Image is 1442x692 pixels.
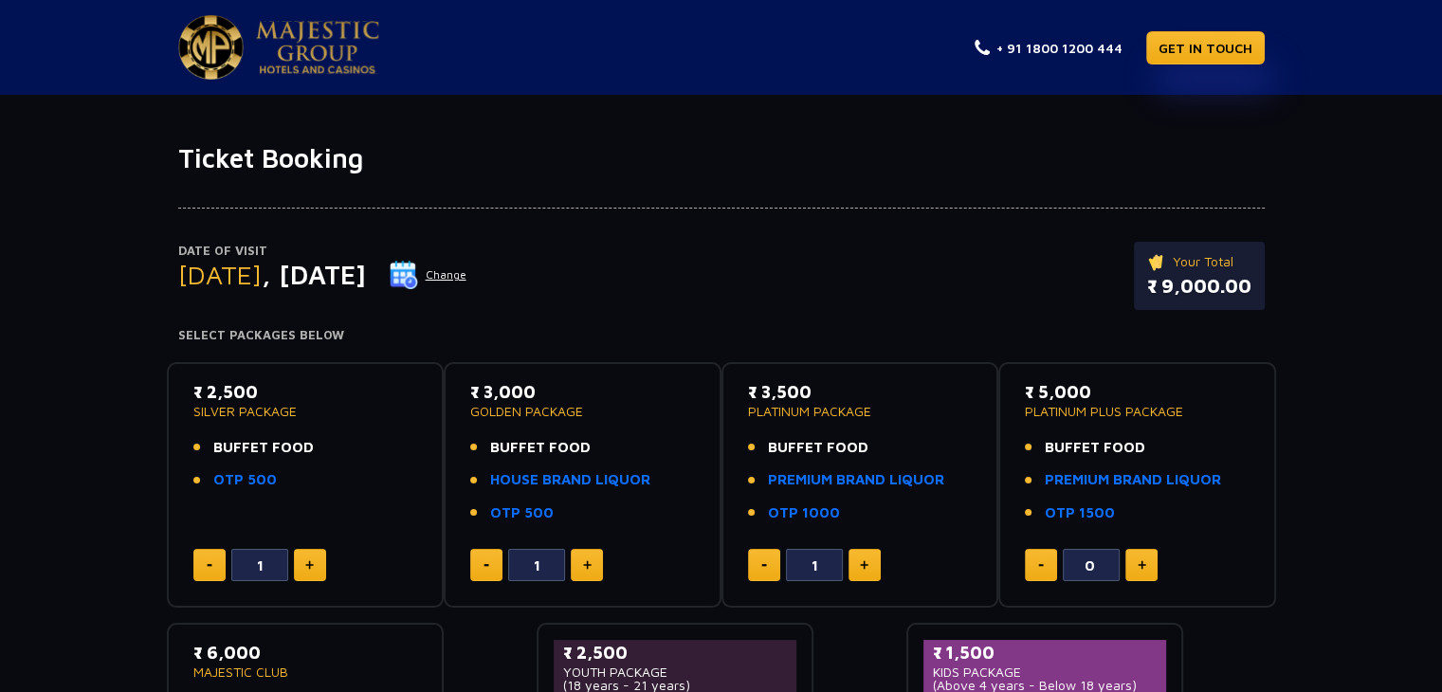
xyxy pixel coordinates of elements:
[178,259,262,290] span: [DATE]
[470,379,695,405] p: ₹ 3,000
[178,142,1265,174] h1: Ticket Booking
[178,328,1265,343] h4: Select Packages Below
[768,437,868,459] span: BUFFET FOOD
[389,260,467,290] button: Change
[1146,31,1265,64] a: GET IN TOUCH
[933,665,1158,679] p: KIDS PACKAGE
[1147,272,1251,300] p: ₹ 9,000.00
[1045,437,1145,459] span: BUFFET FOOD
[1147,251,1251,272] p: Your Total
[1138,560,1146,570] img: plus
[583,560,592,570] img: plus
[1038,564,1044,567] img: minus
[178,242,467,261] p: Date of Visit
[193,665,418,679] p: MAJESTIC CLUB
[193,640,418,665] p: ₹ 6,000
[178,15,244,80] img: Majestic Pride
[207,564,212,567] img: minus
[933,679,1158,692] p: (Above 4 years - Below 18 years)
[975,38,1123,58] a: + 91 1800 1200 444
[768,502,840,524] a: OTP 1000
[490,437,591,459] span: BUFFET FOOD
[761,564,767,567] img: minus
[193,379,418,405] p: ₹ 2,500
[262,259,366,290] span: , [DATE]
[748,379,973,405] p: ₹ 3,500
[193,405,418,418] p: SILVER PACKAGE
[484,564,489,567] img: minus
[490,502,554,524] a: OTP 500
[748,405,973,418] p: PLATINUM PACKAGE
[213,437,314,459] span: BUFFET FOOD
[490,469,650,491] a: HOUSE BRAND LIQUOR
[933,640,1158,665] p: ₹ 1,500
[1025,405,1250,418] p: PLATINUM PLUS PACKAGE
[256,21,379,74] img: Majestic Pride
[563,679,788,692] p: (18 years - 21 years)
[1045,502,1115,524] a: OTP 1500
[768,469,944,491] a: PREMIUM BRAND LIQUOR
[860,560,868,570] img: plus
[563,665,788,679] p: YOUTH PACKAGE
[563,640,788,665] p: ₹ 2,500
[1147,251,1167,272] img: ticket
[305,560,314,570] img: plus
[470,405,695,418] p: GOLDEN PACKAGE
[1045,469,1221,491] a: PREMIUM BRAND LIQUOR
[213,469,277,491] a: OTP 500
[1025,379,1250,405] p: ₹ 5,000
